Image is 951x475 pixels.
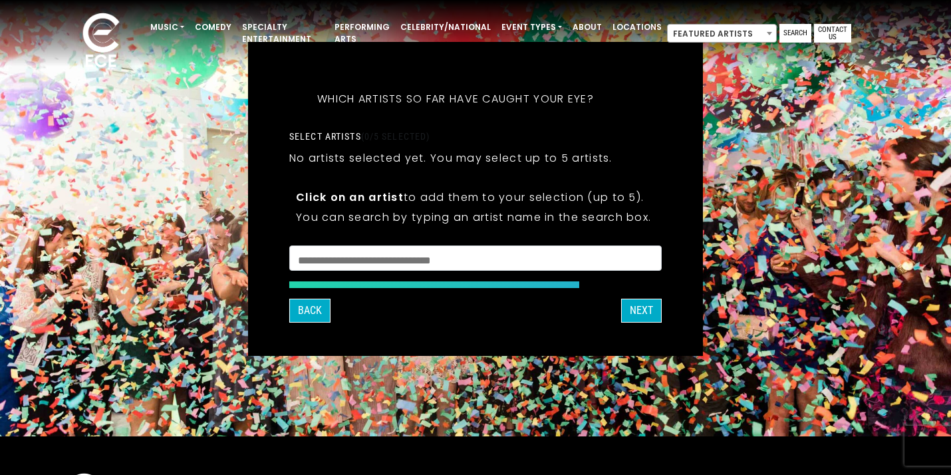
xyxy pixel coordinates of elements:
[814,24,851,43] a: Contact Us
[667,24,777,43] span: Featured Artists
[296,209,655,226] p: You can search by typing an artist name in the search box.
[779,24,811,43] a: Search
[289,75,622,123] h5: Which artists so far have caught your eye?
[237,16,329,51] a: Specialty Entertainment
[607,16,667,39] a: Locations
[298,254,653,266] textarea: Search
[668,25,776,43] span: Featured Artists
[296,190,404,205] strong: Click on an artist
[289,150,612,166] p: No artists selected yet. You may select up to 5 artists.
[296,189,655,206] p: to add them to your selection (up to 5).
[289,299,331,323] button: Back
[329,16,395,51] a: Performing Arts
[145,16,190,39] a: Music
[395,16,496,39] a: Celebrity/National
[289,130,430,142] label: Select artists
[621,299,662,323] button: Next
[68,9,134,74] img: ece_new_logo_whitev2-1.png
[496,16,567,39] a: Event Types
[361,131,430,142] span: (0/5 selected)
[190,16,237,39] a: Comedy
[567,16,607,39] a: About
